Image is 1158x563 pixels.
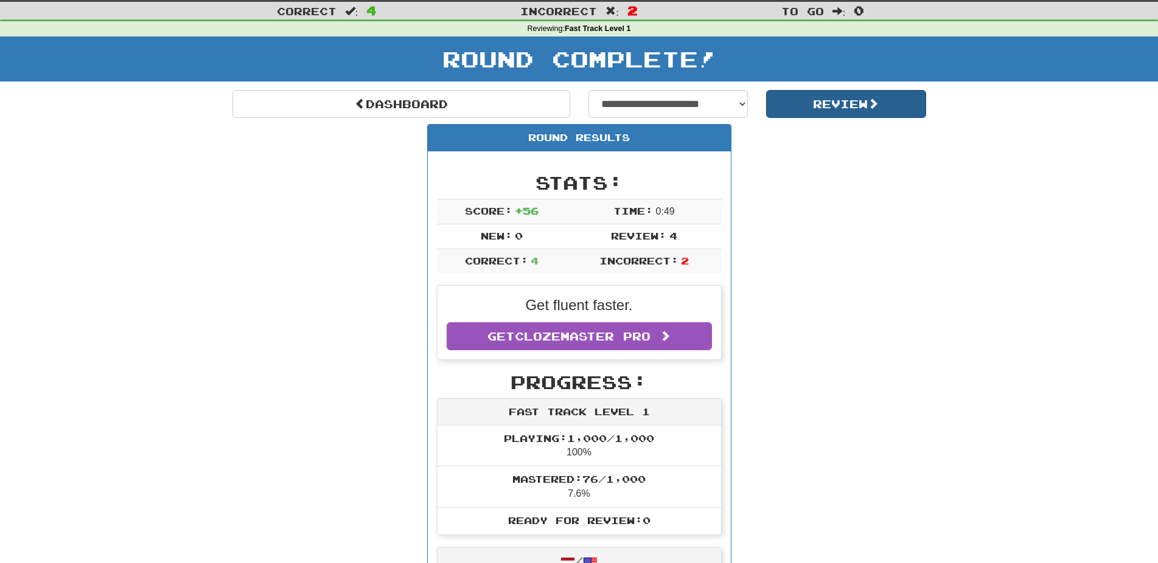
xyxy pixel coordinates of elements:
span: 4 [669,230,677,241]
span: : [832,6,846,16]
span: Correct [277,5,337,17]
h2: Progress: [437,372,722,392]
a: GetClozemaster Pro [447,322,712,350]
span: 0 [515,230,523,241]
span: Clozemaster Pro [515,330,651,343]
p: Get fluent faster. [447,295,712,316]
span: Incorrect: [599,255,678,266]
span: + 56 [515,205,539,216]
span: To go [781,5,824,17]
span: Review: [611,230,666,241]
span: 4 [531,255,539,266]
span: Time: [613,205,653,216]
span: 4 [366,3,377,18]
span: Ready for Review: 0 [508,514,651,526]
span: Correct: [465,255,528,266]
h2: Stats: [437,173,722,193]
span: New: [481,230,512,241]
li: 100% [438,426,721,467]
li: 7.6% [438,466,721,508]
div: Round Results [428,125,731,151]
span: 0 : 49 [656,206,675,216]
span: : [345,6,358,16]
span: Incorrect [520,5,597,17]
span: Score: [465,205,512,216]
span: 2 [681,255,689,266]
span: 2 [627,3,638,18]
span: Playing: 1,000 / 1,000 [504,432,654,444]
h1: Round Complete! [4,47,1154,71]
a: Dashboard [232,90,570,118]
span: 0 [854,3,864,18]
button: Review [766,90,926,118]
span: Mastered: 76 / 1,000 [512,473,646,485]
span: : [605,6,619,16]
strong: Fast Track Level 1 [565,24,631,33]
div: Fast Track Level 1 [438,399,721,426]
